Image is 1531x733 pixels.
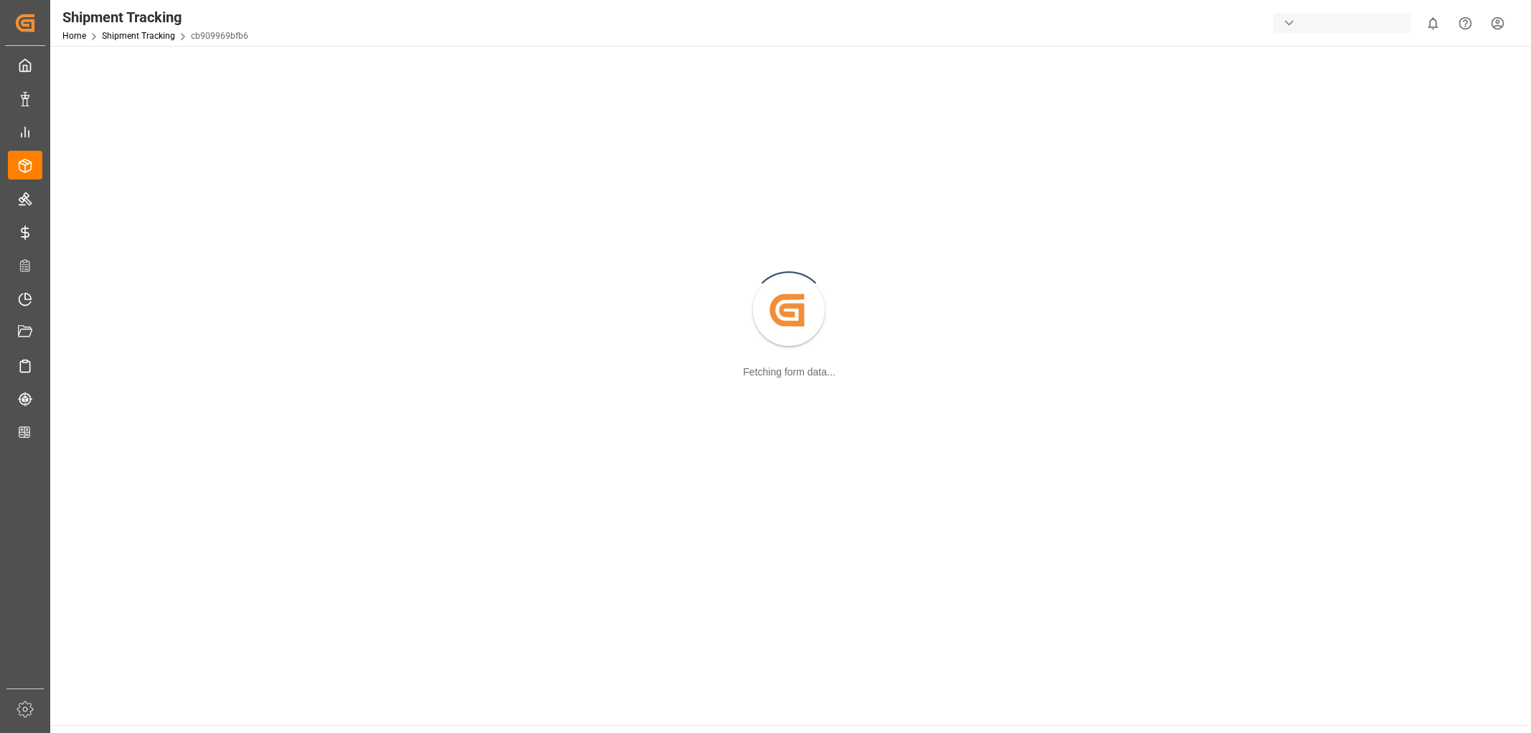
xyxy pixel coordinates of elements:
[1417,7,1449,39] button: show 0 new notifications
[102,31,175,41] a: Shipment Tracking
[62,31,86,41] a: Home
[743,365,835,380] div: Fetching form data...
[62,6,248,28] div: Shipment Tracking
[1449,7,1481,39] button: Help Center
